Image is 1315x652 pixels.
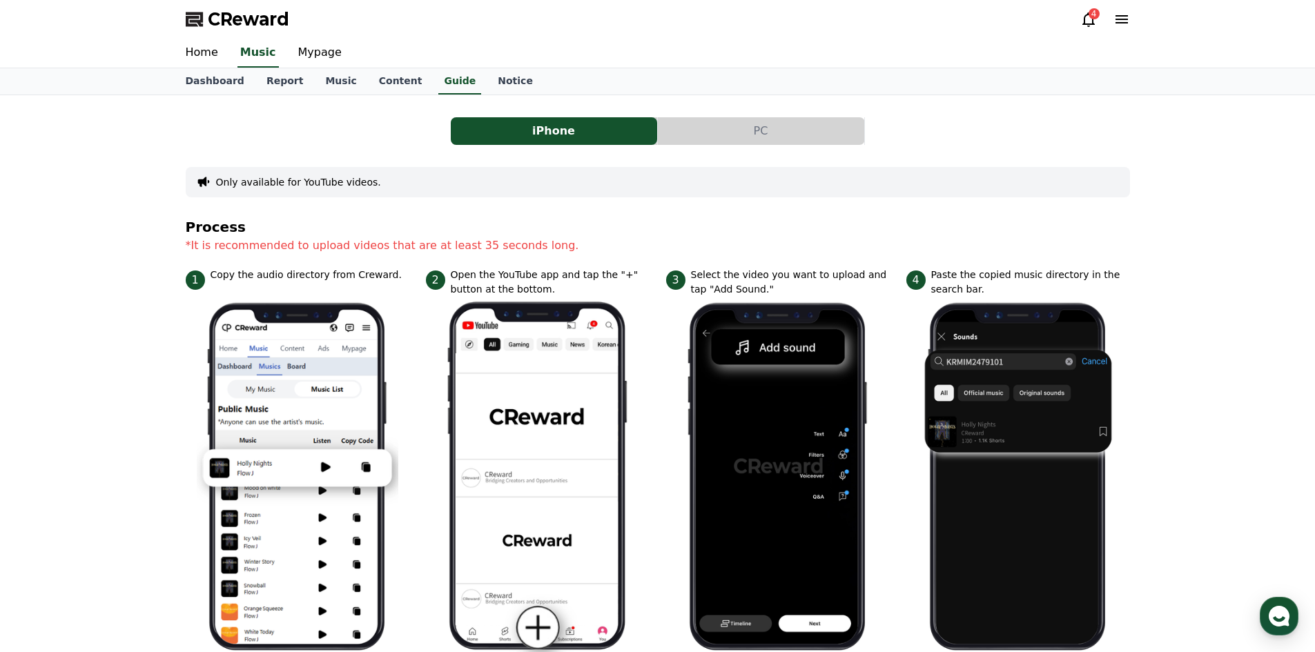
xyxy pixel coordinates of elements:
[691,268,890,297] p: Select the video you want to upload and tap "Add Sound."
[1080,11,1097,28] a: 4
[451,117,657,145] button: iPhone
[186,8,289,30] a: CReward
[204,458,238,469] span: Settings
[906,270,926,290] span: 4
[314,68,367,95] a: Music
[426,270,445,290] span: 2
[237,39,279,68] a: Music
[175,39,229,68] a: Home
[4,437,91,472] a: Home
[658,117,864,145] button: PC
[1089,8,1100,19] div: 4
[175,68,255,95] a: Dashboard
[931,268,1130,297] p: Paste the copied music directory in the search bar.
[451,117,658,145] a: iPhone
[35,458,59,469] span: Home
[186,237,1130,254] p: *It is recommended to upload videos that are at least 35 seconds long.
[438,68,481,95] a: Guide
[115,459,155,470] span: Messages
[208,8,289,30] span: CReward
[186,270,205,290] span: 1
[287,39,353,68] a: Mypage
[186,219,1130,235] h4: Process
[368,68,434,95] a: Content
[178,437,265,472] a: Settings
[487,68,544,95] a: Notice
[666,270,685,290] span: 3
[255,68,315,95] a: Report
[216,175,381,189] button: Only available for YouTube videos.
[658,117,865,145] a: PC
[211,268,402,282] p: Copy the audio directory from Creward.
[451,268,650,297] p: Open the YouTube app and tap the "+" button at the bottom.
[91,437,178,472] a: Messages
